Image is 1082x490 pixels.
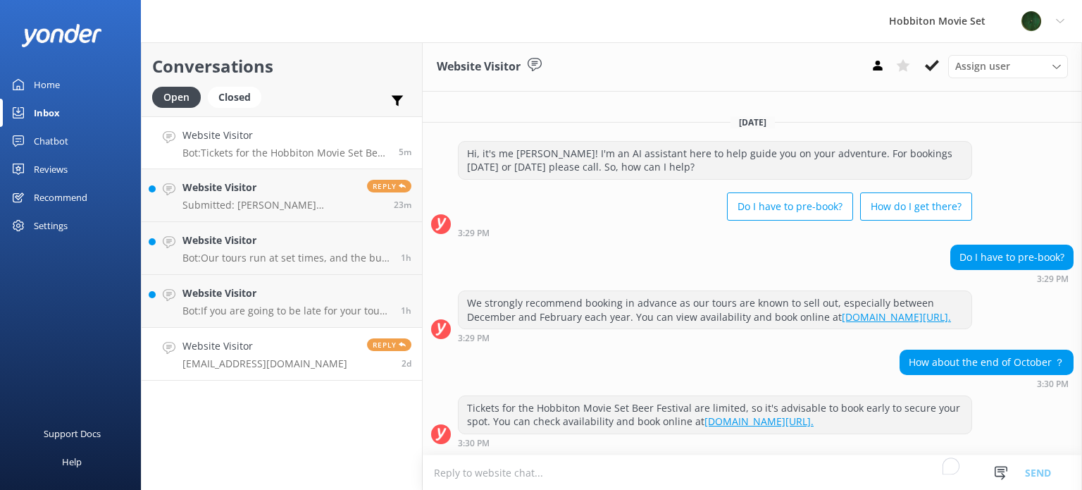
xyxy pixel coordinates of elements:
[182,252,390,264] p: Bot: Our tours run at set times, and the bus departs from The Shire's Rest on time. If you are go...
[730,116,775,128] span: [DATE]
[401,305,411,317] span: Sep 10 2025 02:13pm (UTC +12:00) Pacific/Auckland
[182,180,356,195] h4: Website Visitor
[727,192,853,221] button: Do I have to pre-book?
[842,310,951,324] a: [DOMAIN_NAME][URL].
[423,455,1082,490] textarea: To enrich screen reader interactions, please activate Accessibility in Grammarly extension settings
[182,128,388,143] h4: Website Visitor
[458,229,490,238] strong: 3:29 PM
[182,233,390,248] h4: Website Visitor
[955,59,1010,74] span: Assign user
[458,228,972,238] div: Sep 10 2025 03:29pm (UTC +12:00) Pacific/Auckland
[948,55,1068,78] div: Assign User
[900,350,1073,374] div: How about the end of October ？
[34,183,87,212] div: Recommend
[21,24,102,47] img: yonder-white-logo.png
[399,146,411,158] span: Sep 10 2025 03:30pm (UTC +12:00) Pacific/Auckland
[458,333,972,343] div: Sep 10 2025 03:29pm (UTC +12:00) Pacific/Auckland
[459,396,971,434] div: Tickets for the Hobbiton Movie Set Beer Festival are limited, so it's advisable to book early to ...
[459,291,971,329] div: We strongly recommend booking in advance as our tours are known to sell out, especially between D...
[34,71,60,99] div: Home
[704,415,814,428] a: [DOMAIN_NAME][URL].
[142,328,422,381] a: Website Visitor[EMAIL_ADDRESS][DOMAIN_NAME]Reply2d
[208,89,268,104] a: Closed
[34,127,68,155] div: Chatbot
[458,438,972,448] div: Sep 10 2025 03:30pm (UTC +12:00) Pacific/Auckland
[142,169,422,222] a: Website VisitorSubmitted: [PERSON_NAME] [EMAIL_ADDRESS][DOMAIN_NAME] We're travelling from the [G...
[152,89,208,104] a: Open
[459,142,971,179] div: Hi, it's me [PERSON_NAME]! I'm an AI assistant here to help guide you on your adventure. For book...
[402,357,411,369] span: Sep 07 2025 06:52pm (UTC +12:00) Pacific/Auckland
[951,245,1073,269] div: Do I have to pre-book?
[142,116,422,169] a: Website VisitorBot:Tickets for the Hobbiton Movie Set Beer Festival are limited, so it's advisabl...
[152,53,411,80] h2: Conversations
[142,275,422,328] a: Website VisitorBot:If you are going to be late for your tour, please call us as soon as possible ...
[367,180,411,192] span: Reply
[437,58,521,76] h3: Website Visitor
[208,87,261,108] div: Closed
[34,155,68,183] div: Reviews
[142,222,422,275] a: Website VisitorBot:Our tours run at set times, and the bus departs from The Shire's Rest on time....
[62,448,82,476] div: Help
[900,379,1074,388] div: Sep 10 2025 03:30pm (UTC +12:00) Pacific/Auckland
[182,199,356,212] p: Submitted: [PERSON_NAME] [EMAIL_ADDRESS][DOMAIN_NAME] We're travelling from the [GEOGRAPHIC_DATA]...
[182,286,390,301] h4: Website Visitor
[34,99,60,127] div: Inbox
[182,338,347,354] h4: Website Visitor
[860,192,972,221] button: How do I get there?
[1021,11,1042,32] img: 34-1625720359.png
[34,212,68,240] div: Settings
[394,199,411,211] span: Sep 10 2025 03:13pm (UTC +12:00) Pacific/Auckland
[182,357,347,370] p: [EMAIL_ADDRESS][DOMAIN_NAME]
[44,419,101,448] div: Support Docs
[950,274,1074,283] div: Sep 10 2025 03:29pm (UTC +12:00) Pacific/Auckland
[367,338,411,351] span: Reply
[152,87,201,108] div: Open
[458,439,490,448] strong: 3:30 PM
[1037,380,1069,388] strong: 3:30 PM
[401,252,411,264] span: Sep 10 2025 02:20pm (UTC +12:00) Pacific/Auckland
[182,147,388,159] p: Bot: Tickets for the Hobbiton Movie Set Beer Festival are limited, so it's advisable to book earl...
[458,334,490,343] strong: 3:29 PM
[1037,275,1069,283] strong: 3:29 PM
[182,305,390,317] p: Bot: If you are going to be late for your tour, please call us as soon as possible at [PHONE_NUMB...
